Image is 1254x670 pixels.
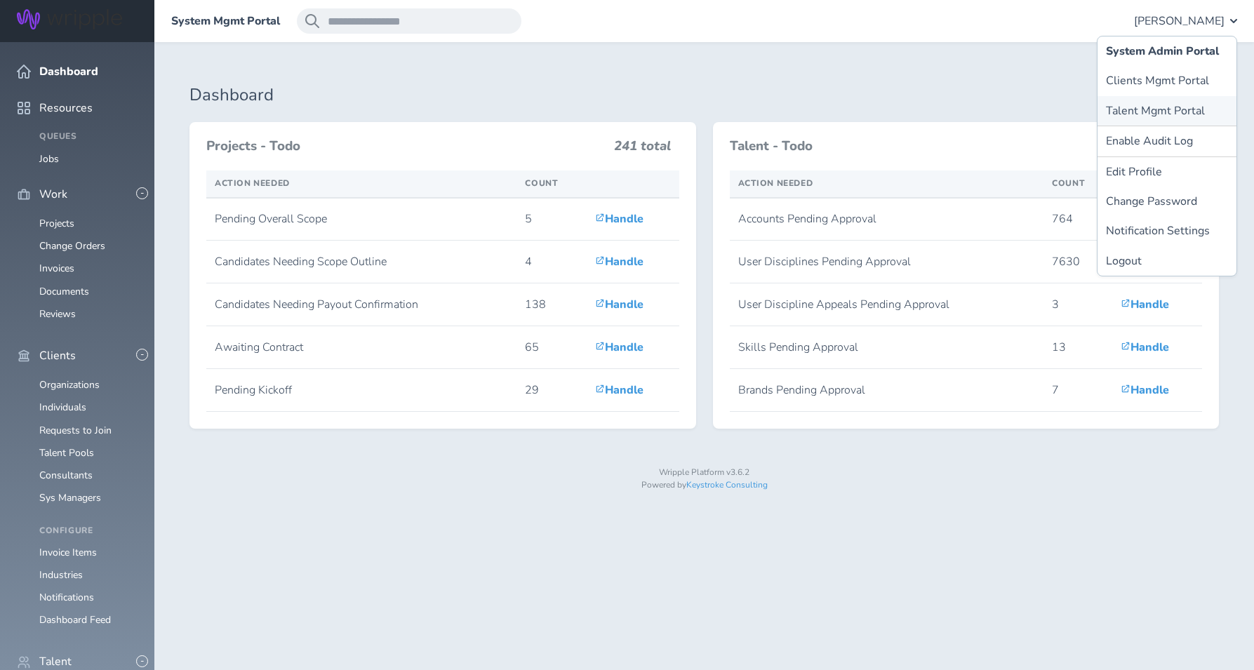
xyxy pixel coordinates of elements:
a: Clients Mgmt Portal [1098,66,1236,95]
td: Skills Pending Approval [730,326,1044,369]
a: Handle [595,340,643,355]
h1: Dashboard [189,86,1219,105]
span: [PERSON_NAME] [1134,15,1225,27]
a: Industries [39,568,83,582]
a: Handle [595,382,643,398]
span: Dashboard [39,65,98,78]
h3: Projects - Todo [206,139,606,154]
td: User Disciplines Pending Approval [730,241,1044,283]
td: Pending Overall Scope [206,198,516,241]
a: Change Password [1098,187,1236,216]
p: Powered by [189,481,1219,490]
a: Talent Pools [39,446,94,460]
td: Awaiting Contract [206,326,516,369]
a: Documents [39,285,89,298]
td: 7630 [1043,241,1112,283]
a: Handle [1121,297,1169,312]
td: Pending Kickoff [206,369,516,412]
span: Count [1052,177,1085,189]
td: Candidates Needing Payout Confirmation [206,283,516,326]
td: 138 [516,283,587,326]
a: Handle [595,254,643,269]
a: Sys Managers [39,491,101,504]
span: Resources [39,102,93,114]
h3: 241 total [614,139,671,160]
span: Action Needed [738,177,813,189]
button: [PERSON_NAME] [1134,8,1237,34]
a: Notifications [39,591,94,604]
a: Handle [1121,340,1169,355]
span: Work [39,188,67,201]
td: 7 [1043,369,1112,412]
td: 5 [516,198,587,241]
h3: Talent - Todo [730,139,1121,154]
td: Brands Pending Approval [730,369,1044,412]
a: Individuals [39,401,86,414]
td: 29 [516,369,587,412]
img: Wripple [17,9,122,29]
span: Talent [39,655,72,668]
a: Handle [595,297,643,312]
a: Dashboard Feed [39,613,111,627]
a: Invoices [39,262,74,275]
td: Accounts Pending Approval [730,198,1044,241]
td: 13 [1043,326,1112,369]
a: System Admin Portal [1098,36,1236,66]
button: Enable Audit Log [1098,126,1236,156]
a: Handle [595,211,643,227]
a: Change Orders [39,239,105,253]
a: Projects [39,217,74,230]
td: 4 [516,241,587,283]
a: Invoice Items [39,546,97,559]
h4: Configure [39,526,138,536]
span: Count [525,177,558,189]
a: Organizations [39,378,100,391]
a: Talent Mgmt Portal [1098,96,1236,126]
h4: Queues [39,132,138,142]
a: System Mgmt Portal [171,15,280,27]
span: Action Needed [215,177,290,189]
td: Candidates Needing Scope Outline [206,241,516,283]
a: Logout [1098,246,1236,276]
a: Notification Settings [1098,216,1236,246]
td: 764 [1043,198,1112,241]
td: User Discipline Appeals Pending Approval [730,283,1044,326]
button: - [136,349,148,361]
a: Keystroke Consulting [686,479,768,490]
button: - [136,655,148,667]
a: Handle [1121,382,1169,398]
span: Clients [39,349,76,362]
a: Consultants [39,469,93,482]
p: Wripple Platform v3.6.2 [189,468,1219,478]
button: - [136,187,148,199]
a: Jobs [39,152,59,166]
a: Requests to Join [39,424,112,437]
td: 3 [1043,283,1112,326]
a: Edit Profile [1098,157,1236,187]
a: Reviews [39,307,76,321]
td: 65 [516,326,587,369]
